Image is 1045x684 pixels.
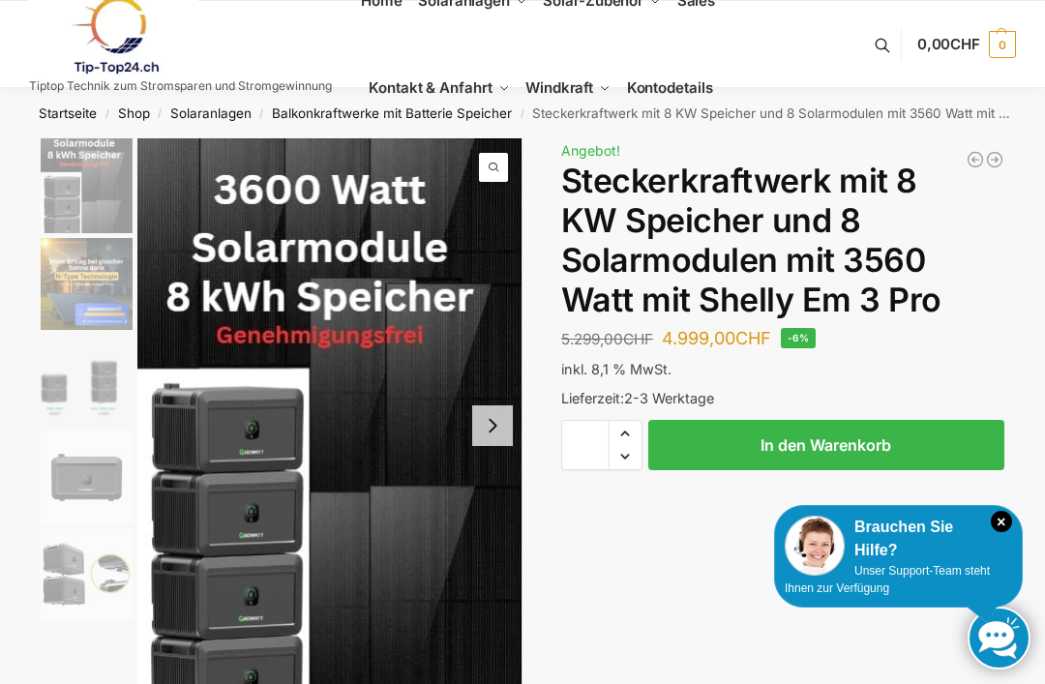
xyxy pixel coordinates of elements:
p: Tiptop Technik zum Stromsparen und Stromgewinnung [29,80,332,92]
img: Customer service [785,516,845,576]
a: Solaranlagen [170,105,252,121]
span: Windkraft [525,78,593,97]
span: Angebot! [561,142,620,159]
span: Kontodetails [627,78,713,97]
span: Kontakt & Anfahrt [369,78,492,97]
div: Brauchen Sie Hilfe? [785,516,1012,562]
img: Growatt-NOAH-2000-flexible-erweiterung [41,335,133,427]
span: 2-3 Werktage [624,390,714,406]
span: CHF [950,35,980,53]
button: Next slide [472,405,513,446]
img: 8kw-3600-watt-Collage.jpg [41,138,133,233]
button: In den Warenkorb [648,420,1004,470]
img: Noah_Growatt_2000 [41,528,133,620]
span: / [252,106,272,122]
input: Produktmenge [561,420,610,470]
a: 900/600 mit 2,2 kWh Marstek Speicher [966,150,985,169]
i: Schließen [991,511,1012,532]
span: CHF [735,328,771,348]
span: Reduce quantity [610,444,642,469]
a: Startseite [39,105,97,121]
span: -6% [781,328,816,348]
span: Lieferzeit: [561,390,714,406]
span: CHF [623,330,653,348]
span: / [97,106,117,122]
a: Steckerkraftwerk mit 8 KW Speicher und 8 Solarmodulen mit 3600 Watt [985,150,1004,169]
a: Windkraft [518,45,619,132]
img: growatt-noah2000-lifepo4-batteriemodul-2048wh-speicher-fuer-balkonkraftwerk [41,431,133,523]
a: Balkonkraftwerke mit Batterie Speicher [272,105,512,121]
h1: Steckerkraftwerk mit 8 KW Speicher und 8 Solarmodulen mit 3560 Watt mit Shelly Em 3 Pro [561,162,1004,319]
bdi: 4.999,00 [662,328,771,348]
a: 0,00CHF 0 [917,15,1016,74]
a: Kontodetails [618,45,720,132]
span: / [150,106,170,122]
span: 0 [989,31,1016,58]
span: inkl. 8,1 % MwSt. [561,361,672,377]
span: Unser Support-Team steht Ihnen zur Verfügung [785,564,990,595]
img: solakon-balkonkraftwerk-890-800w-2-x-445wp-module-growatt-neo-800m-x-growatt-noah-2000-schuko-kab... [41,238,133,330]
span: Increase quantity [610,421,642,446]
span: 0,00 [917,35,980,53]
bdi: 5.299,00 [561,330,653,348]
a: Shop [118,105,150,121]
a: Kontakt & Anfahrt [361,45,518,132]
